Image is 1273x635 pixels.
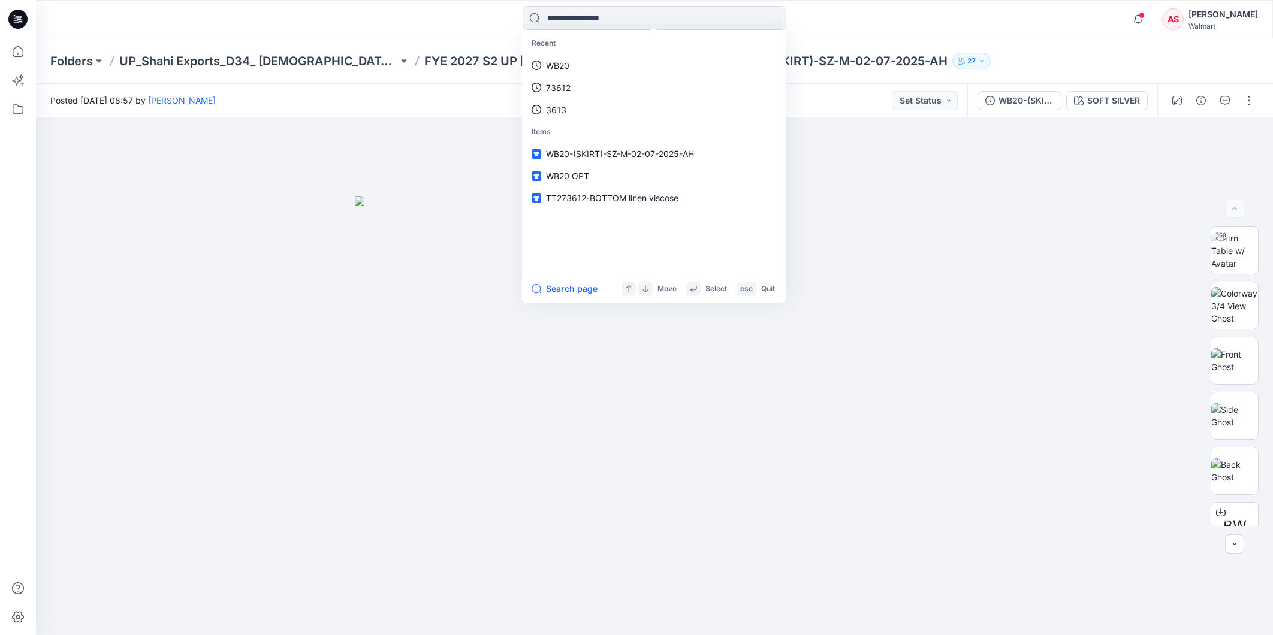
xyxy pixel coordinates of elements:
[524,32,783,55] p: Recent
[952,53,991,69] button: 27
[546,104,566,116] p: 3613
[1188,7,1258,22] div: [PERSON_NAME]
[1223,515,1247,537] span: BW
[532,282,598,296] button: Search page
[524,55,783,77] a: WB20
[1066,91,1148,110] button: SOFT SILVER
[50,94,216,107] span: Posted [DATE] 08:57 by
[148,95,216,105] a: [PERSON_NAME]
[546,171,589,181] span: WB20 OPT
[1162,8,1184,30] div: AS
[546,59,569,72] p: WB20
[729,53,948,69] p: WB20-(SKIRT)-SZ-M-02-07-2025-AH
[524,77,783,99] a: 73612
[1211,458,1258,483] img: Back Ghost
[999,94,1054,107] div: WB20-(SKIRT)-SZ-M-02-07-2025-AH
[546,81,571,94] p: 73612
[50,53,93,69] a: Folders
[657,283,677,295] p: Move
[1191,91,1211,110] button: Details
[355,196,954,635] img: eyJhbGciOiJIUzI1NiIsImtpZCI6IjAiLCJzbHQiOiJzZXMiLCJ0eXAiOiJKV1QifQ.eyJkYXRhIjp7InR5cGUiOiJzdG9yYW...
[1211,232,1258,270] img: Turn Table w/ Avatar
[761,283,775,295] p: Quit
[967,55,976,68] p: 27
[119,53,398,69] a: UP_Shahi Exports_D34_ [DEMOGRAPHIC_DATA] Bottoms
[524,187,783,209] a: TT273612-BOTTOM linen viscose
[705,283,727,295] p: Select
[524,121,783,143] p: Items
[524,99,783,121] a: 3613
[740,283,753,295] p: esc
[1211,403,1258,428] img: Side Ghost
[1087,94,1140,107] div: SOFT SILVER
[546,193,678,203] span: TT273612-BOTTOM linen viscose
[546,149,694,159] span: WB20-(SKIRT)-SZ-M-02-07-2025-AH
[1211,348,1258,373] img: Front Ghost
[524,143,783,165] a: WB20-(SKIRT)-SZ-M-02-07-2025-AH
[424,53,703,69] a: FYE 2027 S2 UP [PERSON_NAME] [PERSON_NAME]
[978,91,1061,110] button: WB20-(SKIRT)-SZ-M-02-07-2025-AH
[524,165,783,187] a: WB20 OPT
[1211,287,1258,325] img: Colorway 3/4 View Ghost
[1188,22,1258,31] div: Walmart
